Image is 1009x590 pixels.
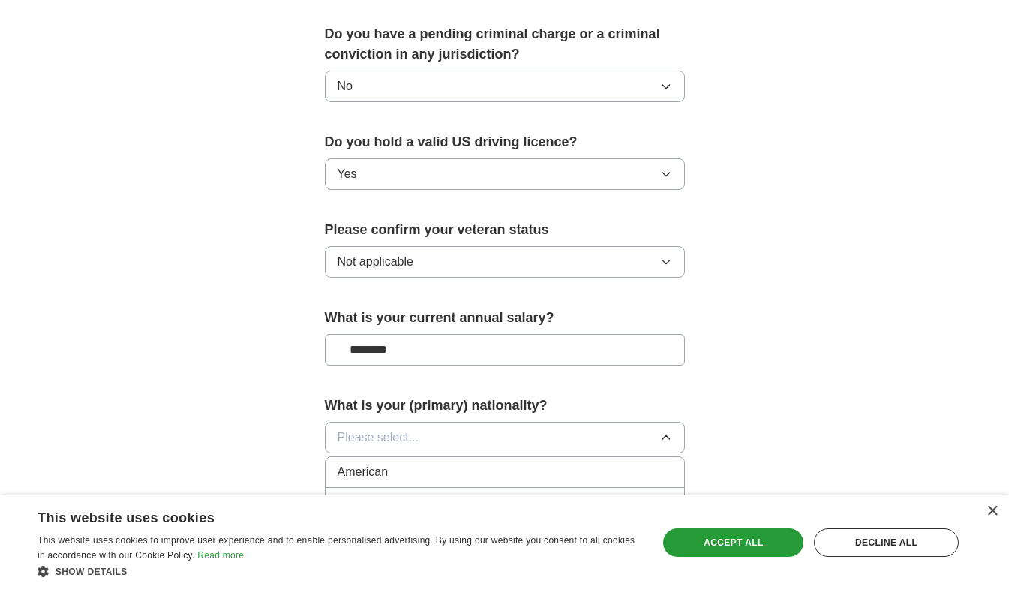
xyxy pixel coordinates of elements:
[56,567,128,577] span: Show details
[38,564,640,579] div: Show details
[325,246,685,278] button: Not applicable
[338,165,357,183] span: Yes
[338,463,389,481] span: American
[814,528,959,557] div: Decline all
[986,506,998,517] div: Close
[325,71,685,102] button: No
[338,77,353,95] span: No
[197,550,244,561] a: Read more, opens a new window
[338,253,413,271] span: Not applicable
[325,308,685,328] label: What is your current annual salary?
[338,494,371,512] span: British
[38,535,635,561] span: This website uses cookies to improve user experience and to enable personalised advertising. By u...
[325,220,685,240] label: Please confirm your veteran status
[663,528,803,557] div: Accept all
[325,396,685,416] label: What is your (primary) nationality?
[325,132,685,152] label: Do you hold a valid US driving licence?
[325,422,685,453] button: Please select...
[38,504,602,527] div: This website uses cookies
[325,24,685,65] label: Do you have a pending criminal charge or a criminal conviction in any jurisdiction?
[325,158,685,190] button: Yes
[338,429,419,447] span: Please select...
